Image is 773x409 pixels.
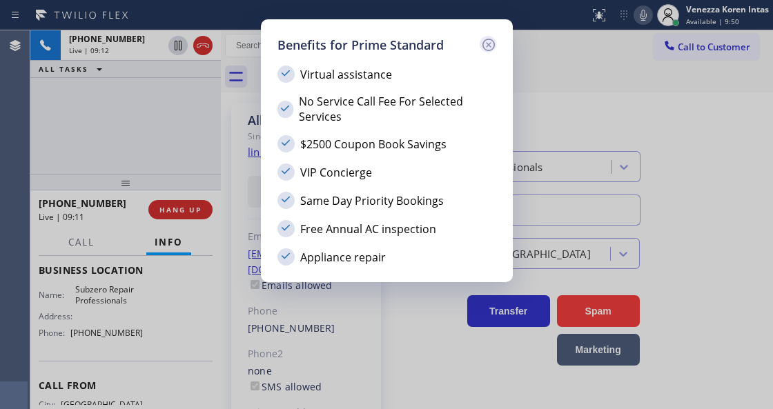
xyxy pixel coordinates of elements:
[277,192,496,209] label: Same Day Priority Bookings
[277,248,496,266] label: Appliance repair
[277,66,496,83] label: Virtual assistance
[277,36,444,54] h5: Benefits for Prime Standard
[277,135,496,152] label: $2500 Coupon Book Savings
[277,94,496,124] label: No Service Call Fee For Selected Services
[277,163,496,181] label: VIP Concierge
[277,220,496,237] label: Free Annual AC inspection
